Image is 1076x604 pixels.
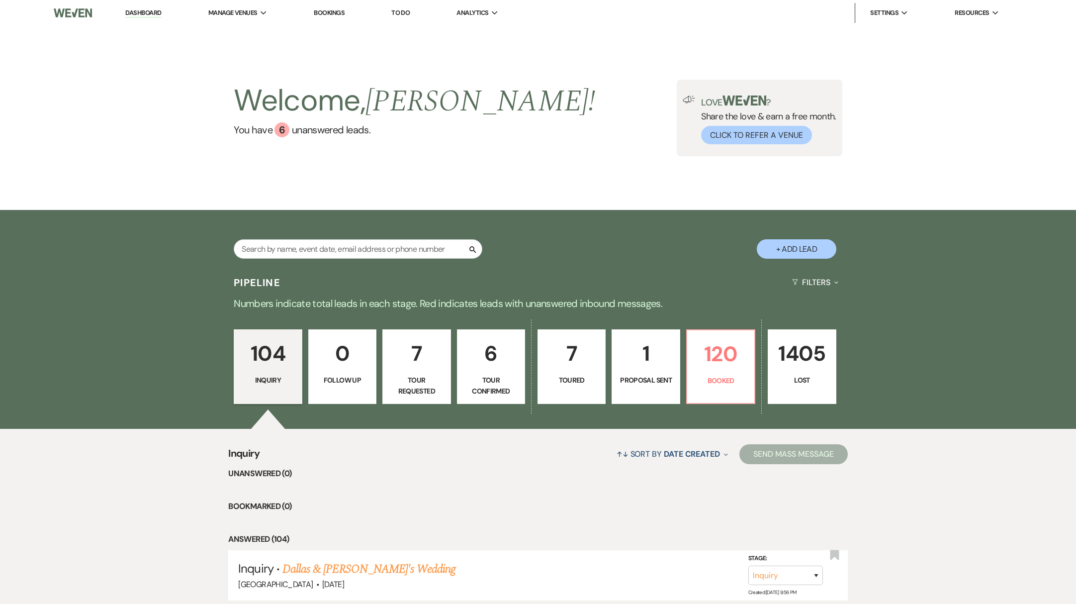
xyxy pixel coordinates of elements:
button: Click to Refer a Venue [701,126,812,144]
span: [DATE] [322,579,344,590]
img: Weven Logo [54,2,92,23]
p: 6 [463,337,519,370]
a: Bookings [314,8,345,17]
p: Proposal Sent [618,375,673,386]
p: 1405 [774,337,829,370]
span: Inquiry [238,561,273,576]
a: 1Proposal Sent [612,329,680,404]
span: [GEOGRAPHIC_DATA] [238,579,313,590]
li: Answered (104) [228,533,847,546]
p: Follow Up [315,375,370,386]
a: You have 6 unanswered leads. [234,122,595,137]
button: Sort By Date Created [613,441,732,467]
span: Resources [955,8,989,18]
p: Tour Confirmed [463,375,519,397]
p: 104 [240,337,295,370]
span: Inquiry [228,446,260,467]
a: 7Tour Requested [382,329,450,404]
p: Booked [693,375,748,386]
a: 104Inquiry [234,329,302,404]
span: Analytics [456,8,488,18]
p: Lost [774,375,829,386]
a: 120Booked [686,329,755,404]
p: Numbers indicate total leads in each stage. Red indicates leads with unanswered inbound messages. [180,296,896,311]
h2: Welcome, [234,80,595,122]
img: loud-speaker-illustration.svg [683,96,695,103]
a: 1405Lost [768,329,836,404]
span: Settings [870,8,898,18]
div: Share the love & earn a free month. [695,96,836,144]
p: 7 [389,337,444,370]
button: Filters [788,269,842,296]
h3: Pipeline [234,276,280,290]
p: Inquiry [240,375,295,386]
p: Love ? [701,96,836,107]
p: 120 [693,337,748,371]
input: Search by name, event date, email address or phone number [234,239,482,259]
a: 6Tour Confirmed [457,329,525,404]
span: ↑↓ [617,449,628,459]
p: Tour Requested [389,375,444,397]
a: 0Follow Up [308,329,376,404]
div: 6 [274,122,289,137]
li: Bookmarked (0) [228,500,847,513]
span: Manage Venues [208,8,258,18]
p: 1 [618,337,673,370]
button: + Add Lead [757,239,836,259]
a: Dallas & [PERSON_NAME]'s Wedding [282,560,455,578]
span: Date Created [664,449,720,459]
p: 0 [315,337,370,370]
a: To Do [391,8,410,17]
a: 7Toured [538,329,606,404]
button: Send Mass Message [739,444,848,464]
li: Unanswered (0) [228,467,847,480]
p: Toured [544,375,599,386]
label: Stage: [748,553,823,564]
span: Created: [DATE] 9:56 PM [748,589,797,596]
span: [PERSON_NAME] ! [365,79,595,124]
img: weven-logo-green.svg [722,96,767,105]
a: Dashboard [125,8,161,18]
p: 7 [544,337,599,370]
